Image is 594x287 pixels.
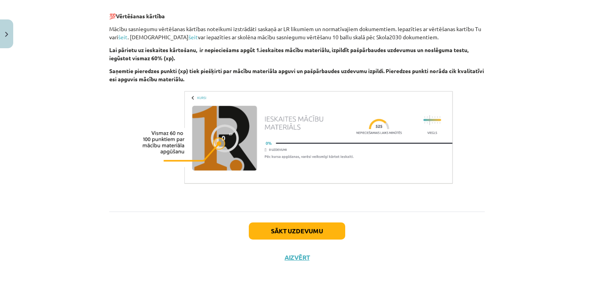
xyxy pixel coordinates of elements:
[282,254,312,261] button: Aizvērt
[109,25,485,41] p: Mācību sasniegumu vērtēšanas kārtības noteikumi izstrādāti saskaņā ar LR likumiem un normatīvajie...
[116,12,165,19] b: Vērtēšanas kārtība
[109,67,484,82] b: Saņemtie pieredzes punkti (xp) tiek piešķirti par mācību materiāla apguvi un pašpārbaudes uzdevum...
[118,33,128,40] a: šeit
[109,4,485,20] p: 💯
[189,33,198,40] a: šeit
[109,46,468,61] b: Lai pārietu uz ieskaites kārtošanu, ir nepieciešams apgūt 1.ieskaites mācību materiālu, izpildīt ...
[5,32,8,37] img: icon-close-lesson-0947bae3869378f0d4975bcd49f059093ad1ed9edebbc8119c70593378902aed.svg
[249,222,345,240] button: Sākt uzdevumu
